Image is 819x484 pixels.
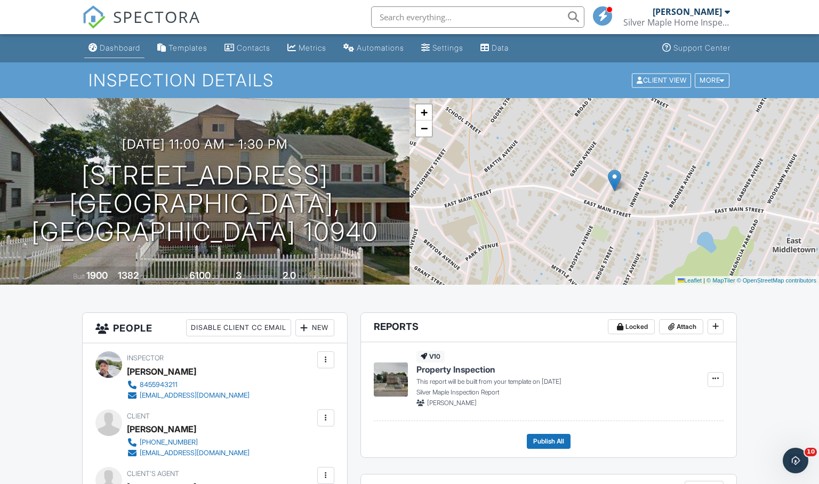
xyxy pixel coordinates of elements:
img: The Best Home Inspection Software - Spectora [82,5,106,29]
div: Settings [432,43,463,52]
div: New [295,319,334,336]
div: Automations [357,43,404,52]
div: 3 [236,270,242,281]
div: [PERSON_NAME] [127,421,196,437]
span: Inspector [127,354,164,362]
div: Support Center [673,43,730,52]
div: More [695,73,729,87]
a: Leaflet [678,277,702,284]
h3: [DATE] 11:00 am - 1:30 pm [122,137,288,151]
div: 6100 [189,270,211,281]
a: Data [476,38,513,58]
div: 1382 [118,270,139,281]
span: bedrooms [243,272,272,280]
span: Built [73,272,85,280]
a: Zoom out [416,120,432,136]
div: [PHONE_NUMBER] [140,438,198,447]
a: Automations (Basic) [339,38,408,58]
a: Settings [417,38,468,58]
div: Data [492,43,509,52]
div: Dashboard [100,43,140,52]
h1: [STREET_ADDRESS] [GEOGRAPHIC_DATA], [GEOGRAPHIC_DATA] 10940 [17,162,392,246]
span: sq.ft. [212,272,226,280]
span: bathrooms [298,272,328,280]
div: [PERSON_NAME] [127,364,196,380]
a: Metrics [283,38,331,58]
div: Client View [632,73,691,87]
a: Zoom in [416,104,432,120]
input: Search everything... [371,6,584,28]
div: Templates [168,43,207,52]
div: Silver Maple Home Inspections LLC [623,17,730,28]
div: 8455943211 [140,381,178,389]
a: Templates [153,38,212,58]
a: Contacts [220,38,275,58]
div: Contacts [237,43,270,52]
div: [EMAIL_ADDRESS][DOMAIN_NAME] [140,449,250,457]
div: [PERSON_NAME] [653,6,722,17]
span: Client [127,412,150,420]
span: | [703,277,705,284]
a: SPECTORA [82,14,200,37]
a: [EMAIL_ADDRESS][DOMAIN_NAME] [127,390,250,401]
span: SPECTORA [113,5,200,28]
a: © OpenStreetMap contributors [737,277,816,284]
span: sq. ft. [140,272,155,280]
a: © MapTiler [706,277,735,284]
span: Lot Size [165,272,188,280]
h1: Inspection Details [89,71,730,90]
div: Metrics [299,43,326,52]
span: 10 [805,448,817,456]
span: Client's Agent [127,470,179,478]
div: Disable Client CC Email [186,319,291,336]
div: 2.0 [283,270,296,281]
a: [PHONE_NUMBER] [127,437,250,448]
a: Client View [631,76,694,84]
span: + [421,106,428,119]
span: − [421,122,428,135]
img: Marker [608,170,621,191]
h3: People [83,313,347,343]
a: Dashboard [84,38,144,58]
div: [EMAIL_ADDRESS][DOMAIN_NAME] [140,391,250,400]
a: Support Center [658,38,735,58]
a: 8455943211 [127,380,250,390]
iframe: Intercom live chat [783,448,808,473]
div: 1900 [86,270,108,281]
a: [EMAIL_ADDRESS][DOMAIN_NAME] [127,448,250,458]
